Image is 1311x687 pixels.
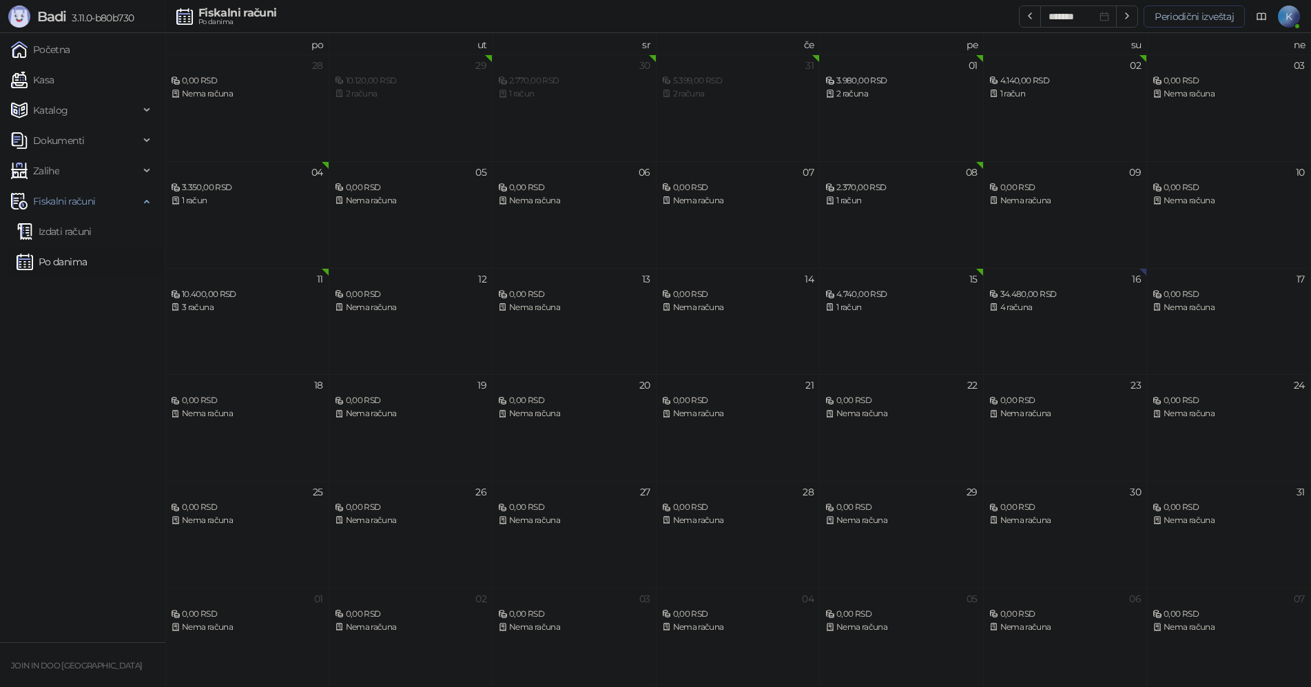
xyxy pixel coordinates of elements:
[989,407,1142,420] div: Nema računa
[329,481,493,588] td: 2025-08-26
[171,74,323,88] div: 0,00 RSD
[640,487,650,497] div: 27
[498,514,650,527] div: Nema računa
[313,487,323,497] div: 25
[493,33,657,54] th: sr
[989,301,1142,314] div: 4 računa
[335,301,487,314] div: Nema računa
[825,608,978,621] div: 0,00 RSD
[662,407,814,420] div: Nema računa
[825,288,978,301] div: 4.740,00 RSD
[1147,54,1311,161] td: 2025-08-03
[1132,274,1141,284] div: 16
[171,288,323,301] div: 10.400,00 RSD
[8,6,30,28] img: Logo
[639,167,650,177] div: 06
[1153,394,1305,407] div: 0,00 RSD
[493,54,657,161] td: 2025-07-30
[989,608,1142,621] div: 0,00 RSD
[312,61,323,70] div: 28
[969,61,978,70] div: 01
[820,268,984,375] td: 2025-08-15
[802,594,814,604] div: 04
[989,181,1142,194] div: 0,00 RSD
[1147,481,1311,588] td: 2025-08-31
[335,88,487,101] div: 2 računa
[498,394,650,407] div: 0,00 RSD
[989,88,1142,101] div: 1 račun
[33,157,59,185] span: Zalihe
[171,514,323,527] div: Nema računa
[493,268,657,375] td: 2025-08-13
[478,274,486,284] div: 12
[1294,380,1305,390] div: 24
[662,181,814,194] div: 0,00 RSD
[825,181,978,194] div: 2.370,00 RSD
[498,181,650,194] div: 0,00 RSD
[1297,274,1305,284] div: 17
[335,394,487,407] div: 0,00 RSD
[198,19,276,25] div: Po danima
[165,161,329,268] td: 2025-08-04
[1297,487,1305,497] div: 31
[1153,74,1305,88] div: 0,00 RSD
[317,274,323,284] div: 11
[171,394,323,407] div: 0,00 RSD
[11,66,54,94] a: Kasa
[171,621,323,634] div: Nema računa
[17,218,92,245] a: Izdati računi
[1147,33,1311,54] th: ne
[989,194,1142,207] div: Nema računa
[967,594,978,604] div: 05
[171,501,323,514] div: 0,00 RSD
[984,481,1148,588] td: 2025-08-30
[657,161,820,268] td: 2025-08-07
[171,301,323,314] div: 3 računa
[335,288,487,301] div: 0,00 RSD
[1153,194,1305,207] div: Nema računa
[198,8,276,19] div: Fiskalni računi
[1153,301,1305,314] div: Nema računa
[311,167,323,177] div: 04
[984,33,1148,54] th: su
[662,194,814,207] div: Nema računa
[1144,6,1245,28] button: Periodični izveštaj
[989,74,1142,88] div: 4.140,00 RSD
[967,487,978,497] div: 29
[825,407,978,420] div: Nema računa
[33,96,68,124] span: Katalog
[314,380,323,390] div: 18
[662,514,814,527] div: Nema računa
[825,88,978,101] div: 2 računa
[1129,167,1141,177] div: 09
[1153,288,1305,301] div: 0,00 RSD
[984,374,1148,481] td: 2025-08-23
[805,61,814,70] div: 31
[820,481,984,588] td: 2025-08-29
[493,374,657,481] td: 2025-08-20
[1294,594,1305,604] div: 07
[1153,407,1305,420] div: Nema računa
[335,608,487,621] div: 0,00 RSD
[820,33,984,54] th: pe
[825,621,978,634] div: Nema računa
[989,501,1142,514] div: 0,00 RSD
[989,394,1142,407] div: 0,00 RSD
[1250,6,1272,28] a: Dokumentacija
[662,621,814,634] div: Nema računa
[1294,61,1305,70] div: 03
[657,54,820,161] td: 2025-07-31
[989,514,1142,527] div: Nema računa
[171,181,323,194] div: 3.350,00 RSD
[498,288,650,301] div: 0,00 RSD
[825,74,978,88] div: 3.980,00 RSD
[165,54,329,161] td: 2025-07-28
[1153,608,1305,621] div: 0,00 RSD
[657,374,820,481] td: 2025-08-21
[825,194,978,207] div: 1 račun
[825,514,978,527] div: Nema računa
[165,481,329,588] td: 2025-08-25
[984,268,1148,375] td: 2025-08-16
[498,88,650,101] div: 1 račun
[1153,514,1305,527] div: Nema računa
